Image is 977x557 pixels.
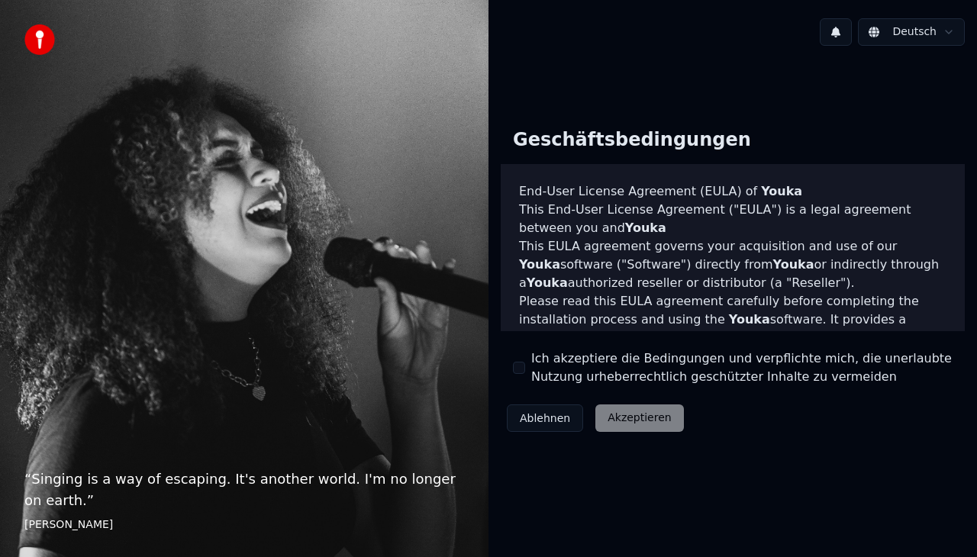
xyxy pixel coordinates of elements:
span: Youka [761,184,802,198]
h3: End-User License Agreement (EULA) of [519,182,946,201]
p: Please read this EULA agreement carefully before completing the installation process and using th... [519,292,946,365]
span: Youka [527,275,568,290]
img: youka [24,24,55,55]
span: Youka [773,257,814,272]
button: Ablehnen [507,404,583,432]
div: Geschäftsbedingungen [501,116,763,165]
p: This EULA agreement governs your acquisition and use of our software ("Software") directly from o... [519,237,946,292]
span: Youka [729,312,770,327]
span: Youka [627,330,669,345]
label: Ich akzeptiere die Bedingungen und verpflichte mich, die unerlaubte Nutzung urheberrechtlich gesc... [531,349,953,386]
footer: [PERSON_NAME] [24,517,464,533]
p: “ Singing is a way of escaping. It's another world. I'm no longer on earth. ” [24,468,464,511]
span: Youka [519,257,560,272]
span: Youka [625,221,666,235]
p: This End-User License Agreement ("EULA") is a legal agreement between you and [519,201,946,237]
